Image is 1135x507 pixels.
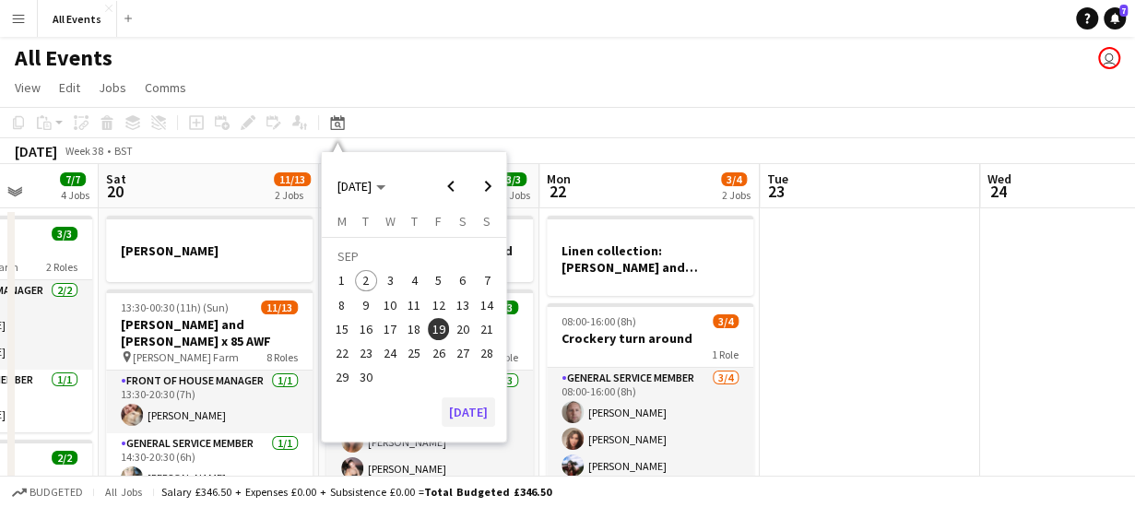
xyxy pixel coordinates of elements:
[385,213,396,230] span: W
[452,318,474,340] span: 20
[106,216,313,282] app-job-card: [PERSON_NAME]
[106,433,313,496] app-card-role: General service member1/114:30-20:30 (6h)[PERSON_NAME]
[378,317,402,341] button: 17-09-2025
[767,171,788,187] span: Tue
[428,294,450,316] span: 12
[469,168,506,205] button: Next month
[331,342,353,364] span: 22
[161,485,551,499] div: Salary £346.50 + Expenses £0.00 + Subsistence £0.00 =
[547,171,571,187] span: Mon
[61,144,107,158] span: Week 38
[476,318,498,340] span: 21
[451,317,475,341] button: 20-09-2025
[133,350,239,364] span: [PERSON_NAME] Farm
[402,317,426,341] button: 18-09-2025
[501,172,526,186] span: 3/3
[451,293,475,317] button: 13-09-2025
[329,293,353,317] button: 08-09-2025
[355,318,377,340] span: 16
[547,216,753,296] app-job-card: Linen collection: [PERSON_NAME] and [PERSON_NAME]
[476,294,498,316] span: 14
[329,365,353,389] button: 29-09-2025
[987,171,1011,187] span: Wed
[266,350,298,364] span: 8 Roles
[721,172,747,186] span: 3/4
[60,172,86,186] span: 7/7
[354,317,378,341] button: 16-09-2025
[329,317,353,341] button: 15-09-2025
[15,79,41,96] span: View
[402,341,426,365] button: 25-09-2025
[459,213,467,230] span: S
[331,318,353,340] span: 15
[355,294,377,316] span: 9
[378,293,402,317] button: 10-09-2025
[7,76,48,100] a: View
[331,270,353,292] span: 1
[544,181,571,202] span: 22
[355,367,377,389] span: 30
[476,342,498,364] span: 28
[764,181,788,202] span: 23
[379,342,401,364] span: 24
[432,168,469,205] button: Previous month
[402,293,426,317] button: 11-09-2025
[337,178,372,195] span: [DATE]
[378,341,402,365] button: 24-09-2025
[15,44,112,72] h1: All Events
[403,318,425,340] span: 18
[426,341,450,365] button: 26-09-2025
[355,342,377,364] span: 23
[362,213,369,230] span: T
[426,317,450,341] button: 19-09-2025
[337,213,346,230] span: M
[402,268,426,292] button: 04-09-2025
[137,76,194,100] a: Comms
[428,270,450,292] span: 5
[275,188,310,202] div: 2 Jobs
[713,314,739,328] span: 3/4
[329,244,499,268] td: SEP
[52,451,77,465] span: 2/2
[52,227,77,241] span: 3/3
[547,330,753,347] h3: Crockery turn around
[101,485,146,499] span: All jobs
[15,142,57,160] div: [DATE]
[1098,47,1120,69] app-user-avatar: Lucy Hinks
[475,268,499,292] button: 07-09-2025
[354,365,378,389] button: 30-09-2025
[52,76,88,100] a: Edit
[475,341,499,365] button: 28-09-2025
[1104,7,1126,29] a: 7
[59,79,80,96] span: Edit
[483,213,491,230] span: S
[475,317,499,341] button: 21-09-2025
[121,301,229,314] span: 13:30-00:30 (11h) (Sun)
[451,341,475,365] button: 27-09-2025
[442,397,495,427] button: [DATE]
[106,171,126,187] span: Sat
[329,268,353,292] button: 01-09-2025
[428,318,450,340] span: 19
[91,76,134,100] a: Jobs
[99,79,126,96] span: Jobs
[452,270,474,292] span: 6
[354,341,378,365] button: 23-09-2025
[106,316,313,349] h3: [PERSON_NAME] and [PERSON_NAME] x 85 AWF
[379,318,401,340] span: 17
[38,1,117,37] button: All Events
[331,367,353,389] span: 29
[354,268,378,292] button: 02-09-2025
[476,270,498,292] span: 7
[106,242,313,259] h3: [PERSON_NAME]
[1119,5,1128,17] span: 7
[30,486,83,499] span: Budgeted
[379,294,401,316] span: 10
[562,314,636,328] span: 08:00-16:00 (8h)
[274,172,311,186] span: 11/13
[452,342,474,364] span: 27
[475,293,499,317] button: 14-09-2025
[426,268,450,292] button: 05-09-2025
